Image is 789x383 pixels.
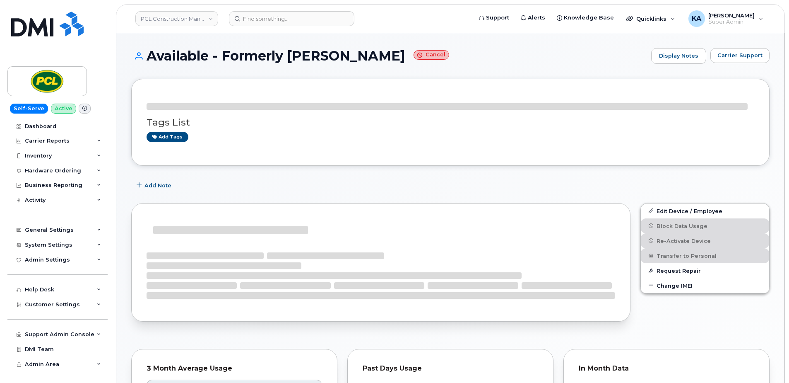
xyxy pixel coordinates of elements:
[641,248,769,263] button: Transfer to Personal
[363,364,538,373] div: Past Days Usage
[710,48,770,63] button: Carrier Support
[641,218,769,233] button: Block Data Usage
[641,278,769,293] button: Change IMEI
[641,263,769,278] button: Request Repair
[651,48,706,64] a: Display Notes
[147,117,754,128] h3: Tags List
[641,233,769,248] button: Re-Activate Device
[147,364,322,373] div: 3 Month Average Usage
[641,204,769,218] a: Edit Device / Employee
[131,178,178,193] button: Add Note
[579,364,754,373] div: In Month Data
[657,238,711,244] span: Re-Activate Device
[144,182,171,189] span: Add Note
[131,48,647,63] h1: Available - Formerly [PERSON_NAME]
[414,50,449,60] small: Cancel
[147,132,188,142] a: Add tags
[717,51,763,59] span: Carrier Support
